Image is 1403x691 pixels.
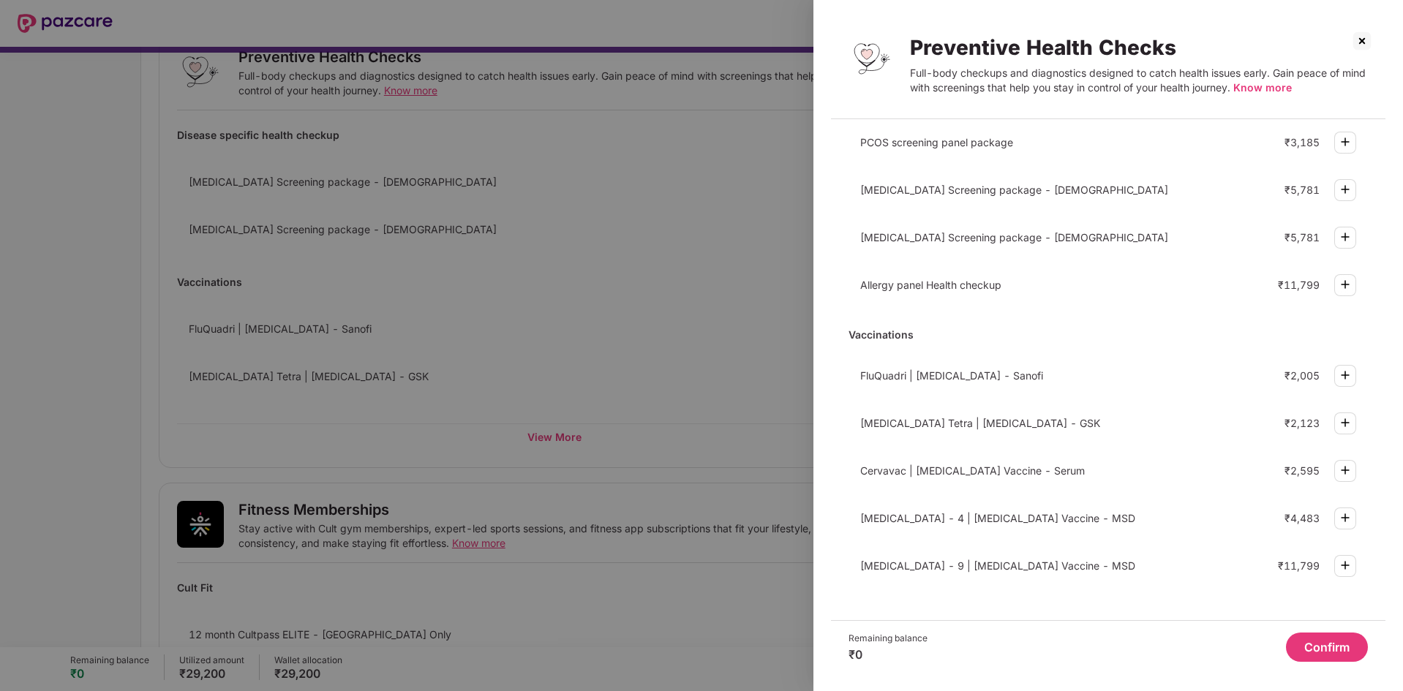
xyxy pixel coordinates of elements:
[1284,512,1320,524] div: ₹4,483
[1284,417,1320,429] div: ₹2,123
[1336,181,1354,198] img: svg+xml;base64,PHN2ZyBpZD0iUGx1cy0zMngzMiIgeG1sbnM9Imh0dHA6Ly93d3cudzMub3JnLzIwMDAvc3ZnIiB3aWR0aD...
[1286,633,1368,662] button: Confirm
[1336,414,1354,431] img: svg+xml;base64,PHN2ZyBpZD0iUGx1cy0zMngzMiIgeG1sbnM9Imh0dHA6Ly93d3cudzMub3JnLzIwMDAvc3ZnIiB3aWR0aD...
[860,136,1013,148] span: PCOS screening panel package
[860,417,1100,429] span: [MEDICAL_DATA] Tetra | [MEDICAL_DATA] - GSK
[1284,136,1320,148] div: ₹3,185
[849,322,1368,347] div: Vaccinations
[910,35,1368,60] div: Preventive Health Checks
[860,184,1168,196] span: [MEDICAL_DATA] Screening package - [DEMOGRAPHIC_DATA]
[1350,29,1374,53] img: svg+xml;base64,PHN2ZyBpZD0iQ3Jvc3MtMzJ4MzIiIHhtbG5zPSJodHRwOi8vd3d3LnczLm9yZy8yMDAwL3N2ZyIgd2lkdG...
[1336,509,1354,526] img: svg+xml;base64,PHN2ZyBpZD0iUGx1cy0zMngzMiIgeG1sbnM9Imh0dHA6Ly93d3cudzMub3JnLzIwMDAvc3ZnIiB3aWR0aD...
[1284,369,1320,382] div: ₹2,005
[1336,228,1354,246] img: svg+xml;base64,PHN2ZyBpZD0iUGx1cy0zMngzMiIgeG1sbnM9Imh0dHA6Ly93d3cudzMub3JnLzIwMDAvc3ZnIiB3aWR0aD...
[1336,276,1354,293] img: svg+xml;base64,PHN2ZyBpZD0iUGx1cy0zMngzMiIgeG1sbnM9Imh0dHA6Ly93d3cudzMub3JnLzIwMDAvc3ZnIiB3aWR0aD...
[860,464,1085,477] span: Cervavac | [MEDICAL_DATA] Vaccine - Serum
[1284,231,1320,243] div: ₹5,781
[1278,279,1320,291] div: ₹11,799
[1336,556,1354,574] img: svg+xml;base64,PHN2ZyBpZD0iUGx1cy0zMngzMiIgeG1sbnM9Imh0dHA6Ly93d3cudzMub3JnLzIwMDAvc3ZnIiB3aWR0aD...
[1336,133,1354,151] img: svg+xml;base64,PHN2ZyBpZD0iUGx1cy0zMngzMiIgeG1sbnM9Imh0dHA6Ly93d3cudzMub3JnLzIwMDAvc3ZnIiB3aWR0aD...
[1336,461,1354,479] img: svg+xml;base64,PHN2ZyBpZD0iUGx1cy0zMngzMiIgeG1sbnM9Imh0dHA6Ly93d3cudzMub3JnLzIwMDAvc3ZnIiB3aWR0aD...
[860,559,1135,572] span: [MEDICAL_DATA] - 9 | [MEDICAL_DATA] Vaccine - MSD
[1233,81,1292,94] span: Know more
[910,66,1368,95] div: Full-body checkups and diagnostics designed to catch health issues early. Gain peace of mind with...
[849,633,928,644] div: Remaining balance
[1284,184,1320,196] div: ₹5,781
[1278,559,1320,572] div: ₹11,799
[849,35,895,82] img: Preventive Health Checks
[860,279,1001,291] span: Allergy panel Health checkup
[860,231,1168,243] span: [MEDICAL_DATA] Screening package - [DEMOGRAPHIC_DATA]
[860,512,1135,524] span: [MEDICAL_DATA] - 4 | [MEDICAL_DATA] Vaccine - MSD
[860,369,1043,382] span: FluQuadri | [MEDICAL_DATA] - Sanofi
[1284,464,1320,477] div: ₹2,595
[849,647,928,662] div: ₹0
[1336,366,1354,384] img: svg+xml;base64,PHN2ZyBpZD0iUGx1cy0zMngzMiIgeG1sbnM9Imh0dHA6Ly93d3cudzMub3JnLzIwMDAvc3ZnIiB3aWR0aD...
